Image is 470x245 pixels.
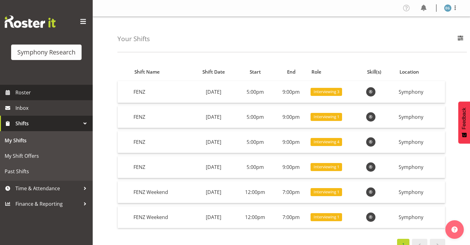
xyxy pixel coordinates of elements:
span: My Shift Offers [5,151,88,161]
span: End [287,68,295,75]
span: Finance & Reporting [15,199,80,208]
span: Interviewing 1 [314,114,339,120]
img: evelyn-gray1866.jpg [444,4,451,12]
td: 9:00pm [274,81,308,103]
td: 7:00pm [274,206,308,228]
td: 5:00pm [236,131,274,153]
td: 5:00pm [236,81,274,103]
td: FENZ [131,156,191,178]
td: FENZ [131,131,191,153]
td: 12:00pm [236,181,274,203]
td: 9:00pm [274,156,308,178]
span: Shift Date [202,68,225,75]
a: My Shift Offers [2,148,91,164]
td: FENZ [131,81,191,103]
td: Symphony [396,206,445,228]
td: Symphony [396,156,445,178]
td: [DATE] [191,81,236,103]
span: Interviewing 1 [314,214,339,220]
span: Skill(s) [367,68,381,75]
td: 12:00pm [236,206,274,228]
td: FENZ Weekend [131,206,191,228]
td: Symphony [396,131,445,153]
img: Rosterit website logo [5,15,56,28]
span: Interviewing 3 [314,89,339,95]
td: FENZ Weekend [131,181,191,203]
td: [DATE] [191,206,236,228]
td: Symphony [396,181,445,203]
span: Shift Name [134,68,160,75]
h4: Your Shifts [117,35,150,42]
td: 5:00pm [236,106,274,128]
td: [DATE] [191,131,236,153]
td: 5:00pm [236,156,274,178]
span: Roster [15,88,90,97]
td: 9:00pm [274,131,308,153]
span: Shifts [15,119,80,128]
span: Interviewing 1 [314,189,339,195]
td: [DATE] [191,181,236,203]
span: Time & Attendance [15,184,80,193]
span: My Shifts [5,136,88,145]
span: Location [400,68,419,75]
button: Feedback - Show survey [458,101,470,144]
span: Inbox [15,103,90,113]
button: Filter Employees [454,32,467,46]
span: Interviewing 4 [314,139,339,145]
a: Past Shifts [2,164,91,179]
img: help-xxl-2.png [451,226,458,233]
div: Symphony Research [17,48,75,57]
span: Past Shifts [5,167,88,176]
span: Feedback [461,108,467,129]
td: Symphony [396,106,445,128]
td: [DATE] [191,106,236,128]
td: FENZ [131,106,191,128]
td: 9:00pm [274,106,308,128]
td: Symphony [396,81,445,103]
td: [DATE] [191,156,236,178]
td: 7:00pm [274,181,308,203]
span: Start [250,68,261,75]
span: Role [311,68,321,75]
span: Interviewing 1 [314,164,339,170]
a: My Shifts [2,133,91,148]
